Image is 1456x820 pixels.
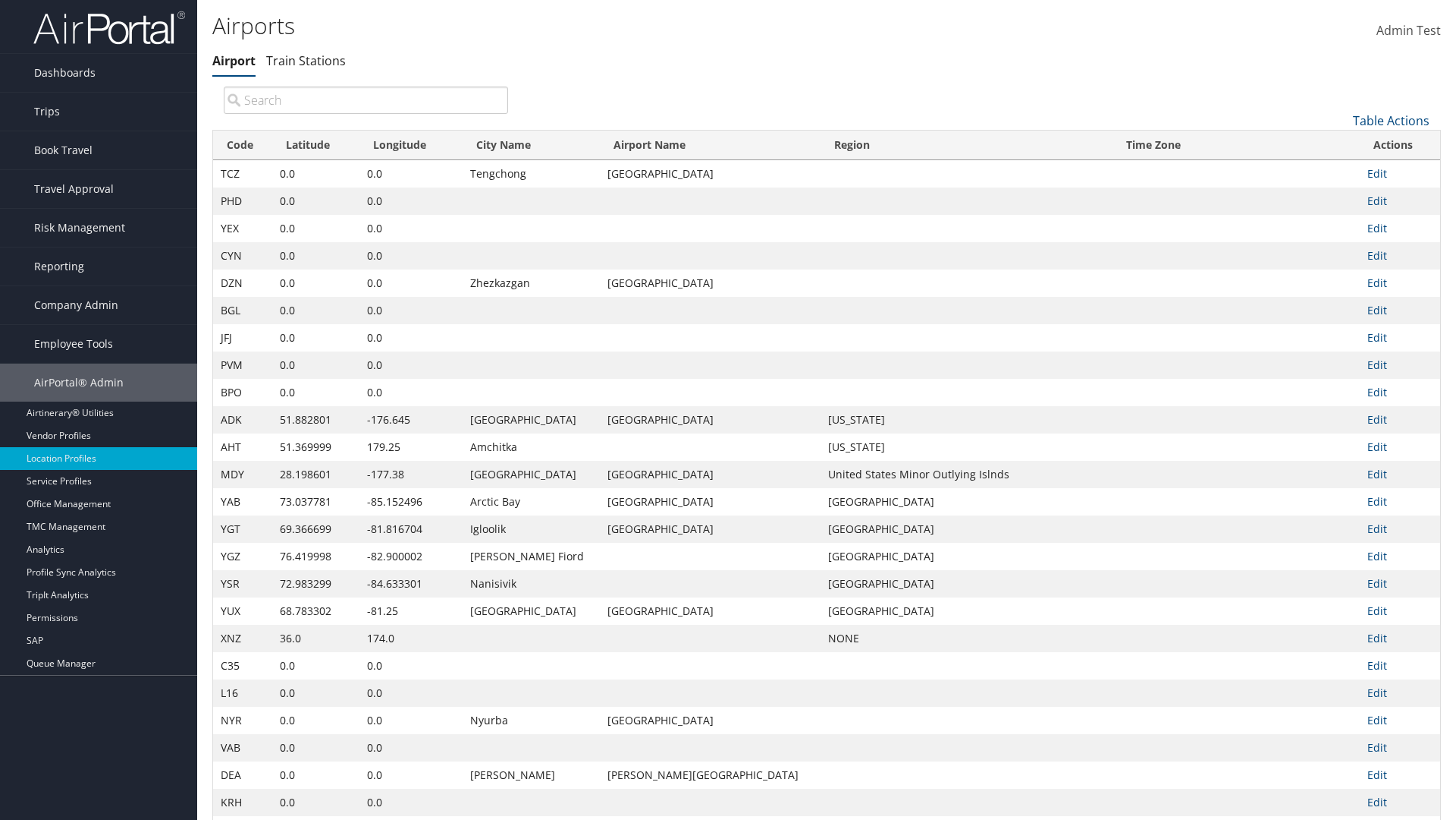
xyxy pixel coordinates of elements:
[213,188,272,215] td: PHD
[213,598,272,625] td: YUX
[272,270,359,297] td: 0.0
[1367,276,1387,290] a: Edit
[1367,248,1387,263] a: Edit
[272,352,359,379] td: 0.0
[213,131,272,160] th: Code: activate to sort column ascending
[213,379,272,406] td: BPO
[359,570,463,598] td: -84.633301
[463,434,601,461] td: Amchitka
[213,488,272,516] td: YAB
[272,625,359,652] td: 36.0
[359,406,463,434] td: -176.645
[1367,330,1387,345] a: Edit
[272,324,359,352] td: 0.0
[1367,194,1387,208] a: Edit
[213,324,272,352] td: JFJ
[1367,221,1387,235] a: Edit
[1367,658,1387,673] a: Edit
[1367,713,1387,727] a: Edit
[272,789,359,816] td: 0.0
[213,652,272,680] td: C35
[821,598,1113,625] td: [GEOGRAPHIC_DATA]
[600,707,820,734] td: [GEOGRAPHIC_DATA]
[34,209,125,247] span: Risk Management
[821,570,1113,598] td: [GEOGRAPHIC_DATA]
[224,87,508,114] input: Search
[821,543,1113,570] td: [GEOGRAPHIC_DATA]
[463,270,601,297] td: Zhezkazgan
[272,215,359,242] td: 0.0
[821,434,1113,461] td: [US_STATE]
[1376,8,1441,55] a: Admin Test
[359,461,463,488] td: -177.38
[463,762,601,789] td: [PERSON_NAME]
[1360,131,1440,160] th: Actions
[1376,22,1441,39] span: Admin Test
[272,488,359,516] td: 73.037781
[1367,522,1387,536] a: Edit
[821,406,1113,434] td: [US_STATE]
[34,248,84,285] span: Reporting
[34,54,96,92] span: Dashboards
[213,680,272,707] td: L16
[600,762,820,789] td: [PERSON_NAME][GEOGRAPHIC_DATA]
[272,188,359,215] td: 0.0
[1367,631,1387,645] a: Edit
[359,131,463,160] th: Longitude: activate to sort column ascending
[272,434,359,461] td: 51.369999
[272,242,359,270] td: 0.0
[600,516,820,543] td: [GEOGRAPHIC_DATA]
[213,516,272,543] td: YGT
[213,297,272,324] td: BGL
[272,406,359,434] td: 51.882801
[266,52,346,69] a: Train Stations
[34,325,113,363] span: Employee Tools
[213,570,272,598] td: YSR
[1367,412,1387,427] a: Edit
[1367,467,1387,481] a: Edit
[359,707,463,734] td: 0.0
[213,352,272,379] td: PVM
[359,762,463,789] td: 0.0
[463,570,601,598] td: Nanisivik
[1353,112,1429,129] a: Table Actions
[1367,166,1387,181] a: Edit
[359,598,463,625] td: -81.25
[359,488,463,516] td: -85.152496
[1367,768,1387,782] a: Edit
[1367,740,1387,755] a: Edit
[359,270,463,297] td: 0.0
[359,379,463,406] td: 0.0
[463,406,601,434] td: [GEOGRAPHIC_DATA]
[33,10,185,46] img: airportal-logo.png
[213,406,272,434] td: ADK
[600,160,820,188] td: [GEOGRAPHIC_DATA]
[272,570,359,598] td: 72.983299
[463,488,601,516] td: Arctic Bay
[821,488,1113,516] td: [GEOGRAPHIC_DATA]
[359,652,463,680] td: 0.0
[272,160,359,188] td: 0.0
[359,352,463,379] td: 0.0
[821,516,1113,543] td: [GEOGRAPHIC_DATA]
[272,762,359,789] td: 0.0
[1367,385,1387,399] a: Edit
[272,297,359,324] td: 0.0
[600,598,820,625] td: [GEOGRAPHIC_DATA]
[1367,549,1387,563] a: Edit
[272,543,359,570] td: 76.419998
[213,160,272,188] td: TCZ
[821,461,1113,488] td: United States Minor Outlying Islnds
[213,789,272,816] td: KRH
[600,270,820,297] td: [GEOGRAPHIC_DATA]
[1367,795,1387,809] a: Edit
[1367,686,1387,700] a: Edit
[1367,494,1387,509] a: Edit
[359,324,463,352] td: 0.0
[463,131,601,160] th: City Name: activate to sort column ascending
[600,488,820,516] td: [GEOGRAPHIC_DATA]
[821,131,1113,160] th: Region: activate to sort column ascending
[1367,358,1387,372] a: Edit
[463,543,601,570] td: [PERSON_NAME] Fiord
[212,10,1031,42] h1: Airports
